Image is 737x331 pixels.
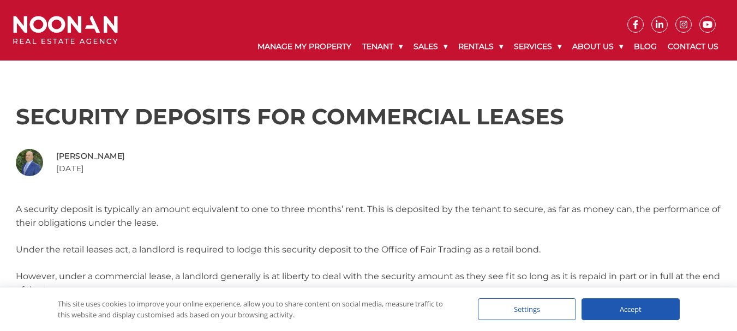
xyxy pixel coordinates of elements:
[16,104,721,130] h1: SECURITY DEPOSITS FOR COMMERCIAL LEASES
[508,33,567,61] a: Services
[453,33,508,61] a: Rentals
[582,298,680,320] div: Accept
[567,33,628,61] a: About Us
[662,33,724,61] a: Contact Us
[16,149,43,176] img: Spiro Veldekis
[16,243,721,256] p: Under the retail leases act, a landlord is required to lodge this security deposit to the Office ...
[58,298,456,320] div: This site uses cookies to improve your online experience, allow you to share content on social me...
[13,16,118,45] img: Noonan Real Estate Agency
[16,202,721,230] p: A security deposit is typically an amount equivalent to one to three months’ rent. This is deposi...
[252,33,357,61] a: Manage My Property
[408,33,453,61] a: Sales
[357,33,408,61] a: Tenant
[56,151,125,162] div: [PERSON_NAME]
[16,269,721,297] p: However, under a commercial lease, a landlord generally is at liberty to deal with the security a...
[478,298,576,320] div: Settings
[628,33,662,61] a: Blog
[56,164,84,173] span: [DATE]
